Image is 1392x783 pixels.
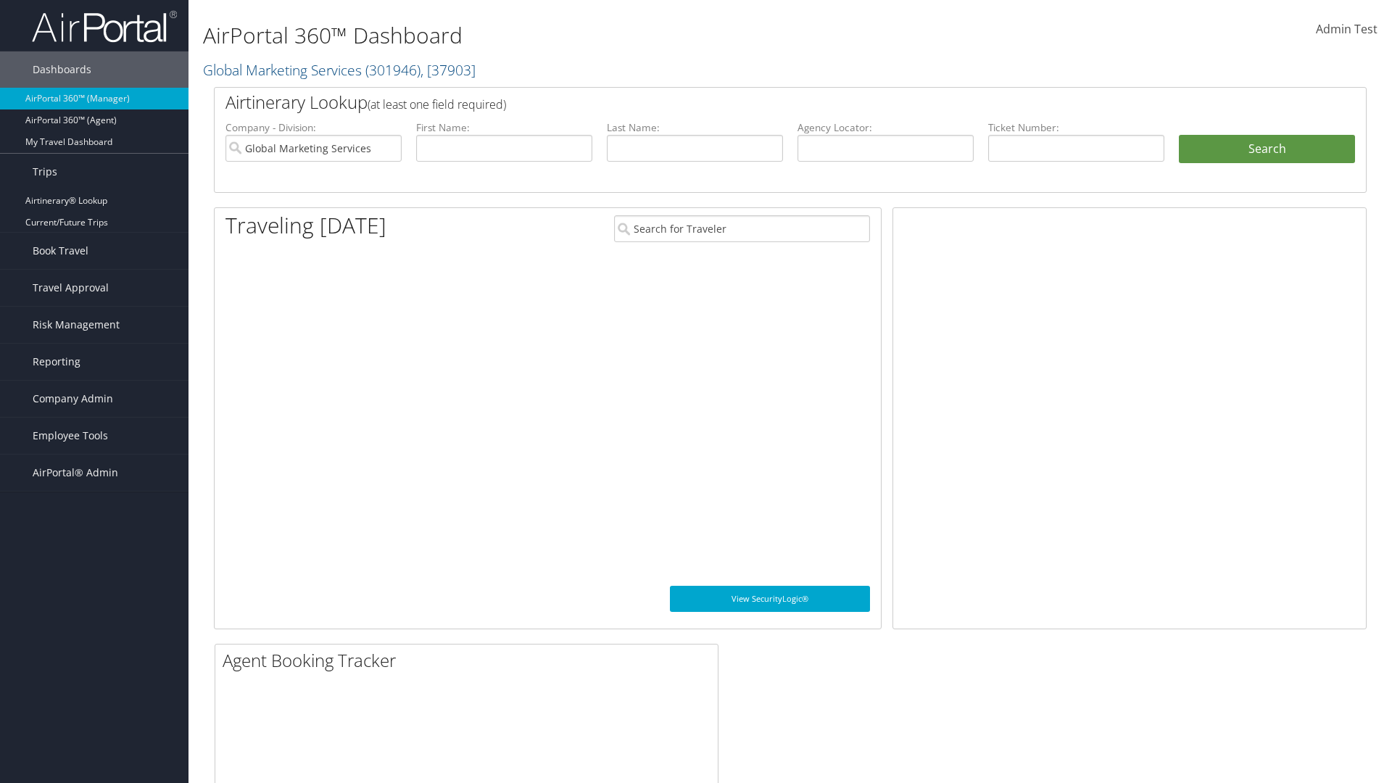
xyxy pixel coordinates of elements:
h1: AirPortal 360™ Dashboard [203,20,986,51]
label: Company - Division: [225,120,402,135]
span: Risk Management [33,307,120,343]
span: Reporting [33,344,80,380]
label: First Name: [416,120,592,135]
h2: Airtinerary Lookup [225,90,1259,115]
span: Company Admin [33,381,113,417]
h2: Agent Booking Tracker [223,648,718,673]
span: (at least one field required) [368,96,506,112]
label: Ticket Number: [988,120,1164,135]
input: Search for Traveler [614,215,870,242]
span: Book Travel [33,233,88,269]
img: airportal-logo.png [32,9,177,43]
span: , [ 37903 ] [420,60,476,80]
span: Dashboards [33,51,91,88]
span: Trips [33,154,57,190]
label: Last Name: [607,120,783,135]
h1: Traveling [DATE] [225,210,386,241]
span: Travel Approval [33,270,109,306]
span: ( 301946 ) [365,60,420,80]
button: Search [1179,135,1355,164]
label: Agency Locator: [797,120,974,135]
a: View SecurityLogic® [670,586,870,612]
span: Employee Tools [33,418,108,454]
a: Global Marketing Services [203,60,476,80]
span: AirPortal® Admin [33,455,118,491]
span: Admin Test [1316,21,1377,37]
a: Admin Test [1316,7,1377,52]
